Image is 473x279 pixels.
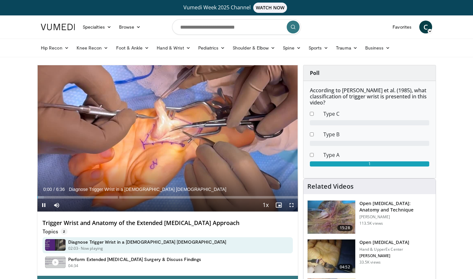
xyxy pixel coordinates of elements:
[153,41,194,54] a: Hand & Wrist
[319,110,434,118] dd: Type C
[307,183,354,190] h4: Related Videos
[60,228,68,235] span: 2
[359,214,432,220] p: [PERSON_NAME]
[172,19,301,35] input: Search topics, interventions
[42,220,293,227] h4: Trigger Wrist and Anatomy of the Extended [MEDICAL_DATA] Approach
[305,41,332,54] a: Sports
[79,246,103,251] p: - Now playing
[73,41,112,54] a: Knee Recon
[50,199,63,212] button: Mute
[359,247,409,252] p: Hand & UpperEx Center
[194,41,229,54] a: Pediatrics
[56,187,65,192] span: 6:36
[361,41,394,54] a: Business
[69,186,227,192] span: Diagnose Trigger Wrist in a [DEMOGRAPHIC_DATA] [DEMOGRAPHIC_DATA]
[253,3,287,13] span: WATCH NOW
[319,151,434,159] dd: Type A
[37,41,73,54] a: Hip Recon
[319,130,434,138] dd: Type B
[337,264,353,270] span: 04:52
[37,199,50,212] button: Pause
[42,3,431,13] a: Vumedi Week 2025 ChannelWATCH NOW
[112,41,153,54] a: Foot & Ankle
[285,199,298,212] button: Fullscreen
[41,24,75,30] img: VuMedi Logo
[279,41,304,54] a: Spine
[229,41,279,54] a: Shoulder & Elbow
[359,239,409,246] h3: Open [MEDICAL_DATA]
[115,21,145,33] a: Browse
[37,196,298,199] div: Progress Bar
[43,187,52,192] span: 0:00
[389,21,415,33] a: Favorites
[53,187,55,192] span: /
[42,228,68,235] p: Topics
[359,200,432,213] h3: Open [MEDICAL_DATA]: Anatomy and Technique
[337,225,353,231] span: 15:28
[308,239,355,273] img: 54315_0000_3.png.150x105_q85_crop-smart_upscale.jpg
[68,263,79,269] p: 04:34
[307,200,432,234] a: 15:28 Open [MEDICAL_DATA]: Anatomy and Technique [PERSON_NAME] 113.5K views
[419,21,432,33] a: C
[332,41,361,54] a: Trauma
[310,161,429,166] div: 1
[359,253,409,258] p: [PERSON_NAME]
[37,65,298,212] video-js: Video Player
[68,256,201,262] h4: Perform Extended [MEDICAL_DATA] Surgery & Discuss Findings
[359,221,383,226] p: 113.5K views
[68,239,227,245] h4: Diagnose Trigger Wrist in a [DEMOGRAPHIC_DATA] [DEMOGRAPHIC_DATA]
[259,199,272,212] button: Playback Rate
[310,87,429,106] h6: According to [PERSON_NAME] et al. (1985), what classification of trigger wrist is presented in th...
[79,21,115,33] a: Specialties
[307,239,432,273] a: 04:52 Open [MEDICAL_DATA] Hand & UpperEx Center [PERSON_NAME] 33.5K views
[68,246,79,251] p: 02:03
[310,69,320,76] strong: Poll
[359,260,381,265] p: 33.5K views
[272,199,285,212] button: Enable picture-in-picture mode
[308,201,355,234] img: Bindra_-_open_carpal_tunnel_2.png.150x105_q85_crop-smart_upscale.jpg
